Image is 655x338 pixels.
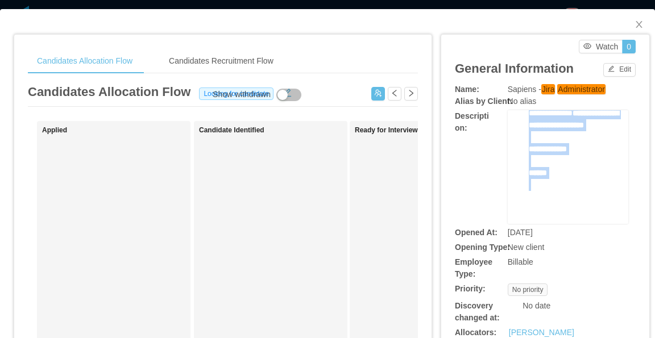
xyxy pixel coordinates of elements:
article: General Information [455,59,574,78]
b: Description: [455,111,489,132]
div: Candidates Recruitment Flow [160,48,283,74]
b: Discovery changed at: [455,301,500,322]
button: 0 [622,40,636,53]
span: No date [523,301,550,310]
div: Show withdrawn [213,89,271,101]
span: [DATE] [508,228,533,237]
b: Employee Type: [455,257,492,278]
i: icon: close [635,20,644,29]
b: Allocators: [455,328,496,337]
button: icon: editEdit [603,63,636,77]
h1: Applied [42,126,201,135]
button: icon: edit [278,86,296,97]
h1: Candidate Identified [199,126,358,135]
em: Jira [541,84,555,94]
em: Administrator [557,84,605,94]
b: Opened At: [455,228,498,237]
button: icon: left [388,87,401,101]
b: Name: [455,85,479,94]
b: Priority: [455,284,486,293]
b: Opening Type: [455,243,510,252]
button: Close [623,9,655,41]
article: Candidates Allocation Flow [28,82,190,101]
button: icon: usergroup-add [371,87,385,101]
span: Looking for candidate [199,87,273,100]
b: Alias by Client: [455,97,512,106]
span: Billable [508,257,533,266]
button: icon: right [404,87,418,101]
span: No alias [508,97,537,106]
div: rdw-wrapper [508,110,628,224]
span: New client [508,243,545,252]
div: Candidates Allocation Flow [28,48,142,74]
button: icon: eyeWatch [579,40,623,53]
h1: Ready for Interview [355,126,514,135]
span: No priority [508,283,548,296]
span: Sapiens - [508,84,606,94]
